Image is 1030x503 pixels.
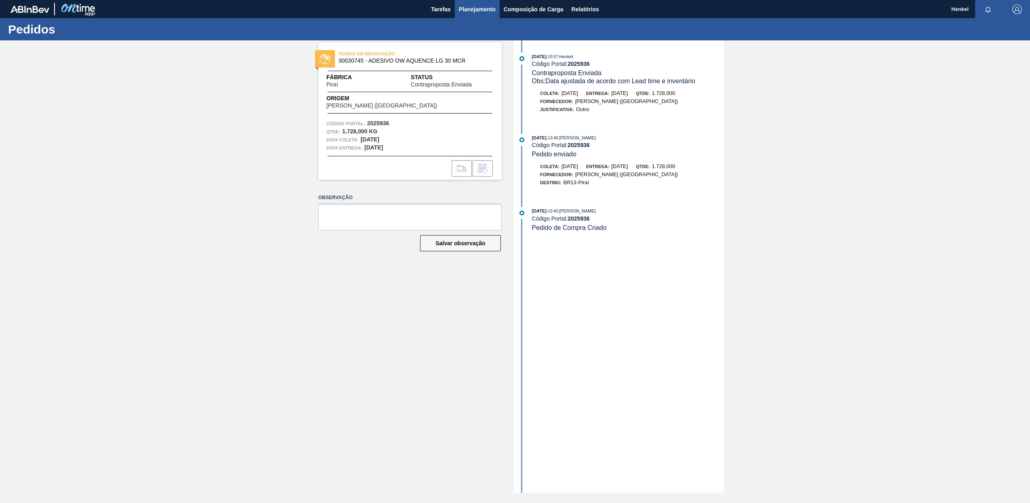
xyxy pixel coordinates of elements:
[540,172,573,177] span: Fornecedor:
[568,142,590,148] strong: 2025936
[540,180,561,185] span: Destino:
[547,136,558,140] span: - 13:40
[611,90,628,96] span: [DATE]
[540,99,573,104] span: Fornecedor:
[326,144,362,152] span: Data entrega:
[652,163,675,169] span: 1.728,000
[558,135,596,140] span: : [PERSON_NAME]
[519,137,524,142] img: atual
[519,56,524,61] img: atual
[411,82,472,88] span: Contraproposta Enviada
[532,61,724,67] div: Código Portal:
[575,98,678,104] span: [PERSON_NAME] ([GEOGRAPHIC_DATA])
[611,163,628,169] span: [DATE]
[519,210,524,215] img: atual
[540,91,559,96] span: Coleta:
[540,164,559,169] span: Coleta:
[532,142,724,148] div: Código Portal:
[636,91,650,96] span: Qtde:
[326,128,340,136] span: Qtde :
[326,94,460,103] span: Origem
[326,120,365,128] span: Código Portal:
[452,160,472,177] div: Ir para Composição de Carga
[459,4,496,14] span: Planejamento
[532,224,607,231] span: Pedido de Compra Criado
[473,160,493,177] div: Informar alteração no pedido
[558,208,596,213] span: : [PERSON_NAME]
[338,50,452,58] span: PEDIDO EM NEGOCIAÇÃO
[652,90,675,96] span: 1.728,000
[11,6,49,13] img: TNhmsLtSVTkK8tSr43FrP2fwEKptu5GPRR3wAAAABJRU5ErkJggg==
[504,4,563,14] span: Composição de Carga
[320,54,330,64] img: status
[532,215,724,222] div: Código Portal:
[540,107,574,112] span: Justificativa:
[561,163,578,169] span: [DATE]
[975,4,1001,15] button: Notificações
[342,128,377,135] strong: 1.728,000 KG
[547,55,558,59] span: - 15:57
[586,91,609,96] span: Entrega:
[532,78,696,84] span: Obs: Data ajustada de acordo com Lead time e inventário
[411,73,494,82] span: Status
[575,171,678,177] span: [PERSON_NAME] ([GEOGRAPHIC_DATA])
[563,179,589,185] span: BR13-Piraí
[586,164,609,169] span: Entrega:
[568,61,590,67] strong: 2025936
[326,136,359,144] span: Data coleta:
[318,192,502,204] label: Observação
[572,4,599,14] span: Relatórios
[326,103,437,109] span: [PERSON_NAME] ([GEOGRAPHIC_DATA])
[558,54,573,59] span: : Henkel
[1012,4,1022,14] img: Logout
[367,120,389,126] strong: 2025936
[532,151,576,158] span: Pedido enviado
[532,69,602,76] span: Contraproposta Enviada
[532,208,547,213] span: [DATE]
[576,106,589,112] span: Outro
[420,235,501,251] button: Salvar observação
[532,54,547,59] span: [DATE]
[568,215,590,222] strong: 2025936
[431,4,451,14] span: Tarefas
[8,25,151,34] h1: Pedidos
[532,135,547,140] span: [DATE]
[361,136,379,143] strong: [DATE]
[636,164,650,169] span: Qtde:
[338,58,485,64] span: 30030745 - ADESIVO OW AQUENCE LG 30 MCR
[364,144,383,151] strong: [DATE]
[326,73,364,82] span: Fábrica
[326,82,338,88] span: Piraí
[561,90,578,96] span: [DATE]
[547,209,558,213] span: - 13:40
